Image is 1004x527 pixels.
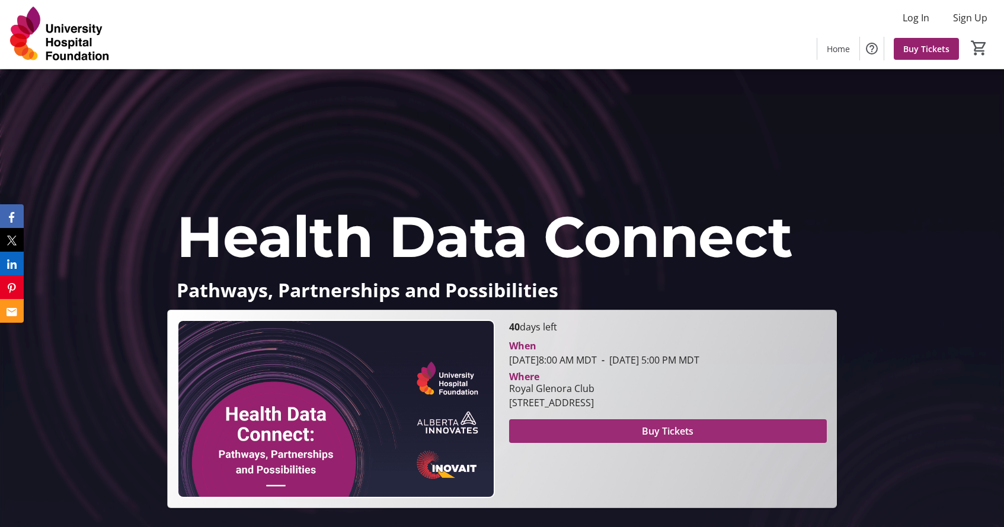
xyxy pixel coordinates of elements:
[509,419,827,443] button: Buy Tickets
[827,43,850,55] span: Home
[903,43,949,55] span: Buy Tickets
[642,424,693,438] span: Buy Tickets
[597,354,609,367] span: -
[509,372,539,381] div: Where
[509,396,594,410] div: [STREET_ADDRESS]
[893,8,939,27] button: Log In
[817,38,859,60] a: Home
[509,320,827,334] p: days left
[7,5,113,64] img: University Hospital Foundation's Logo
[903,11,929,25] span: Log In
[894,38,959,60] a: Buy Tickets
[953,11,987,25] span: Sign Up
[177,320,495,498] img: Campaign CTA Media Photo
[509,320,520,333] span: 40
[944,8,997,27] button: Sign Up
[860,37,884,60] button: Help
[509,339,536,353] div: When
[509,381,594,396] div: Royal Glenora Club
[968,37,990,59] button: Cart
[177,279,827,300] p: Pathways, Partnerships and Possibilities
[597,354,699,367] span: [DATE] 5:00 PM MDT
[509,354,597,367] span: [DATE] 8:00 AM MDT
[177,202,793,271] span: Health Data Connect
